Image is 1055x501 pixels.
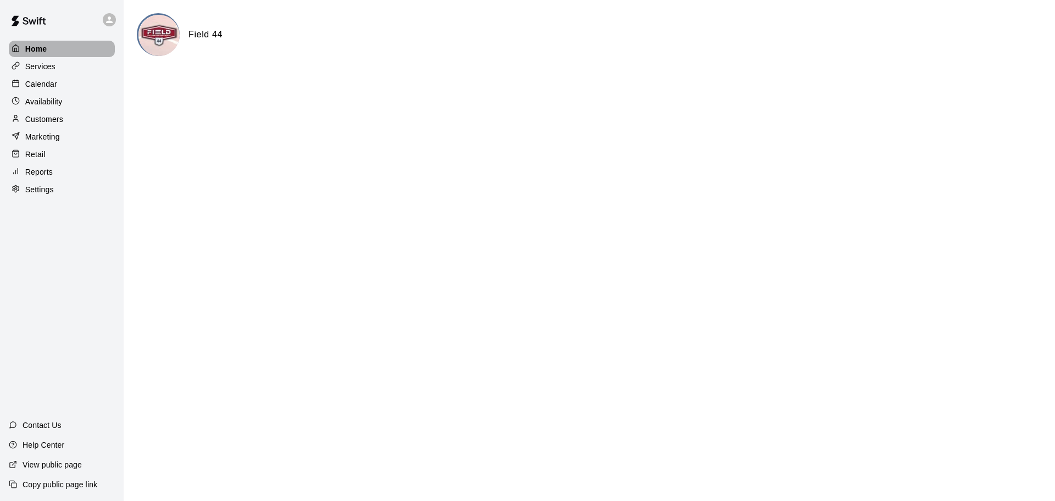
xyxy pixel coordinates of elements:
p: Reports [25,166,53,177]
p: Settings [25,184,54,195]
a: Home [9,41,115,57]
p: Marketing [25,131,60,142]
a: Customers [9,111,115,127]
p: View public page [23,459,82,470]
a: Marketing [9,129,115,145]
p: Help Center [23,439,64,450]
p: Availability [25,96,63,107]
p: Contact Us [23,420,62,431]
h6: Field 44 [188,27,223,42]
p: Customers [25,114,63,125]
p: Calendar [25,79,57,90]
p: Retail [25,149,46,160]
a: Calendar [9,76,115,92]
p: Services [25,61,55,72]
a: Settings [9,181,115,198]
p: Home [25,43,47,54]
img: Field 44 logo [138,15,180,56]
p: Copy public page link [23,479,97,490]
a: Services [9,58,115,75]
a: Availability [9,93,115,110]
a: Reports [9,164,115,180]
a: Retail [9,146,115,163]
